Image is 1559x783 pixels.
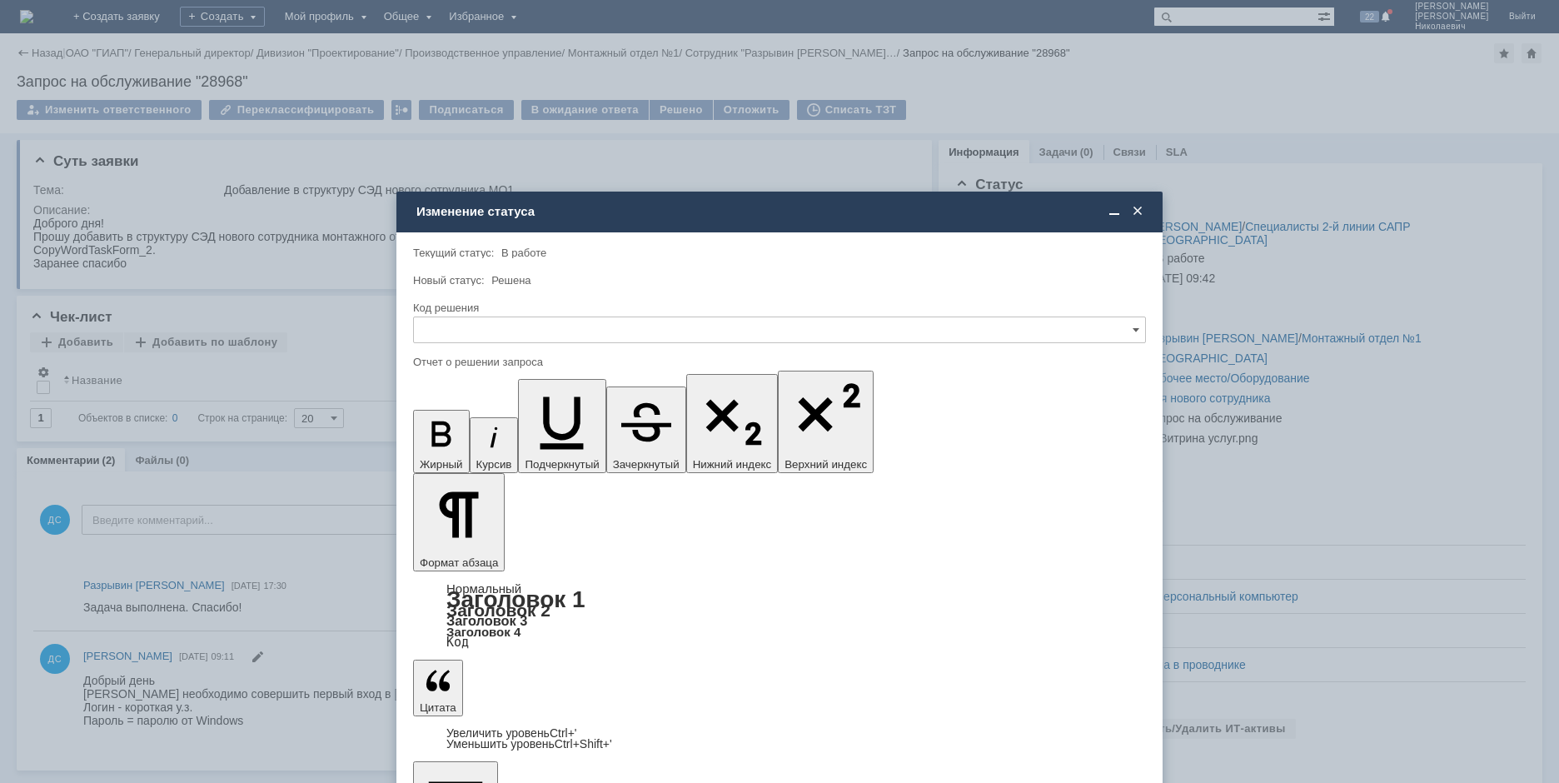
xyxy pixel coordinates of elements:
span: Цитата [420,701,456,714]
div: Изменение статуса [416,204,1146,219]
a: Заголовок 1 [446,586,585,612]
span: Нижний индекс [693,458,772,471]
a: Код [446,635,469,650]
button: Зачеркнутый [606,387,686,473]
a: Заголовок 3 [446,613,527,628]
button: Подчеркнутый [518,379,605,473]
span: Формат абзаца [420,556,498,569]
span: Жирный [420,458,463,471]
span: Закрыть [1129,204,1146,219]
button: Формат абзаца [413,473,505,571]
a: Decrease [446,737,612,751]
button: Цитата [413,660,463,716]
div: Код решения [413,302,1143,313]
span: Верхний индекс [784,458,867,471]
span: В работе [501,247,546,259]
span: Решена [491,274,530,287]
div: Отчет о решении запроса [413,357,1143,367]
a: Заголовок 4 [446,625,520,639]
a: Заголовок 2 [446,601,550,620]
a: Increase [446,726,577,740]
label: Новый статус: [413,274,485,287]
button: Жирный [413,410,470,473]
button: Нижний индекс [686,374,779,473]
button: Верхний индекс [778,371,874,473]
span: Курсив [476,458,512,471]
button: Курсив [470,417,519,473]
span: Зачеркнутый [613,458,680,471]
a: Нормальный [446,581,521,596]
div: Цитата [413,728,1146,750]
span: Ctrl+' [550,726,577,740]
div: Формат абзаца [413,583,1146,648]
span: Подчеркнутый [525,458,599,471]
span: Свернуть (Ctrl + M) [1106,204,1123,219]
span: Ctrl+Shift+' [555,737,612,751]
label: Текущий статус: [413,247,494,259]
